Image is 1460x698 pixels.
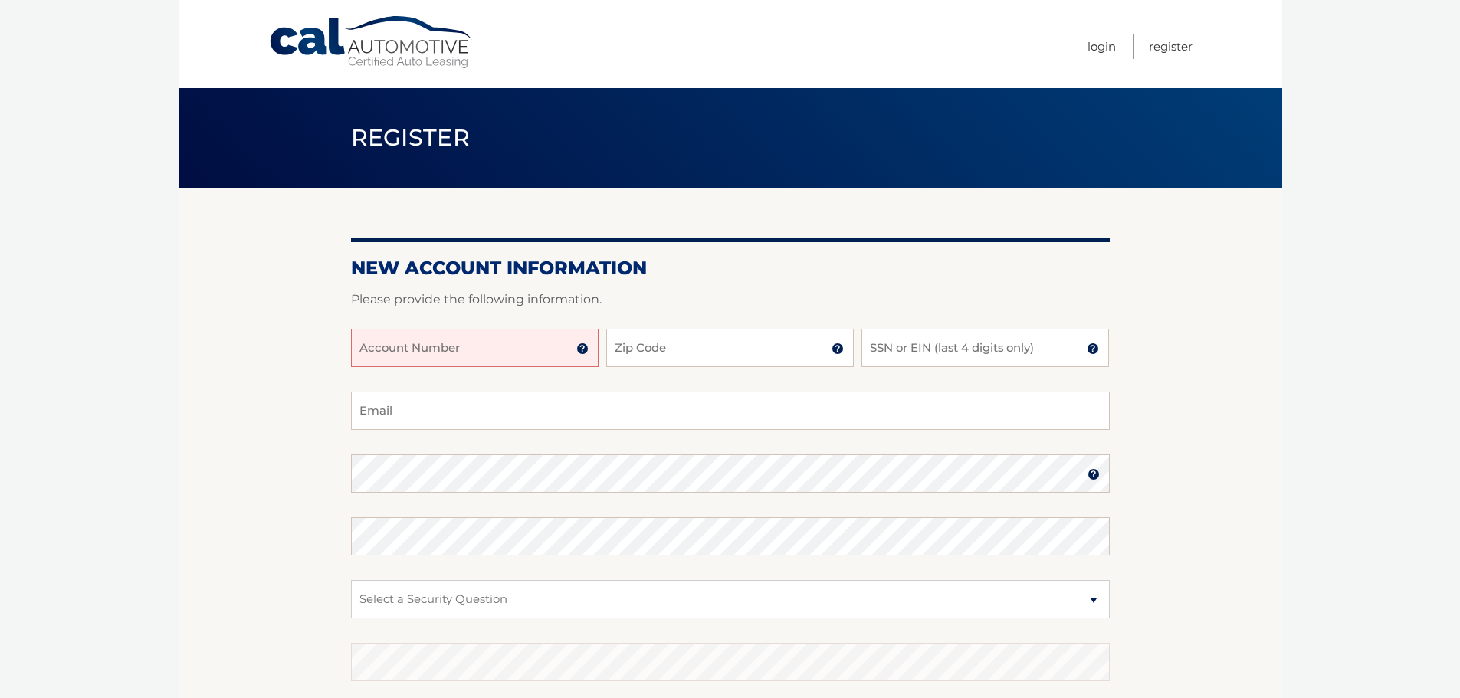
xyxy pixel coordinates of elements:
span: Register [351,123,471,152]
a: Login [1088,34,1116,59]
h2: New Account Information [351,257,1110,280]
a: Register [1149,34,1193,59]
img: tooltip.svg [576,342,589,355]
input: Zip Code [606,329,854,367]
input: Account Number [351,329,599,367]
a: Cal Automotive [268,15,475,70]
img: tooltip.svg [1087,342,1099,355]
input: SSN or EIN (last 4 digits only) [861,329,1109,367]
p: Please provide the following information. [351,289,1110,310]
input: Email [351,392,1110,430]
img: tooltip.svg [832,342,844,355]
img: tooltip.svg [1088,468,1100,480]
